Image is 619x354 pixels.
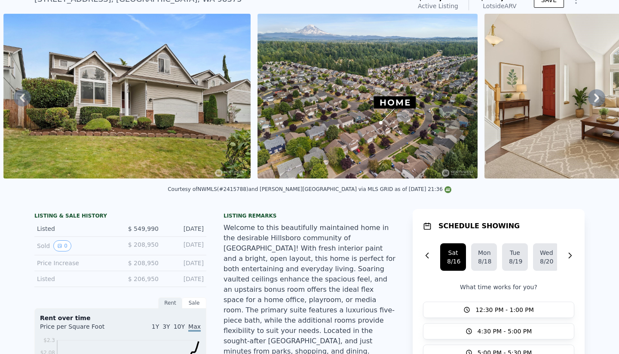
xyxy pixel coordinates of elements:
[43,337,55,343] tspan: $2.3
[540,248,552,257] div: Wed
[165,240,204,251] div: [DATE]
[37,259,113,267] div: Price Increase
[479,2,520,10] div: Lotside ARV
[447,257,459,266] div: 8/16
[53,240,71,251] button: View historical data
[37,275,113,283] div: Listed
[423,283,574,291] p: What time works for you?
[165,275,204,283] div: [DATE]
[418,3,458,9] span: Active Listing
[478,257,490,266] div: 8/18
[188,323,201,332] span: Max
[128,225,159,232] span: $ 549,990
[478,248,490,257] div: Mon
[37,224,113,233] div: Listed
[174,323,185,330] span: 10Y
[37,240,113,251] div: Sold
[3,14,251,179] img: Sale: 167330988 Parcel: 100774007
[471,243,497,271] button: Mon8/18
[478,327,532,336] span: 4:30 PM - 5:00 PM
[128,241,159,248] span: $ 208,950
[182,297,206,309] div: Sale
[447,248,459,257] div: Sat
[40,322,120,336] div: Price per Square Foot
[165,224,204,233] div: [DATE]
[540,257,552,266] div: 8/20
[423,302,574,318] button: 12:30 PM - 1:00 PM
[440,243,466,271] button: Sat8/16
[34,212,206,221] div: LISTING & SALE HISTORY
[165,259,204,267] div: [DATE]
[533,243,559,271] button: Wed8/20
[509,257,521,266] div: 8/19
[162,323,170,330] span: 3Y
[224,212,395,219] div: Listing remarks
[444,186,451,193] img: NWMLS Logo
[509,248,521,257] div: Tue
[438,221,520,231] h1: SCHEDULE SHOWING
[257,14,478,179] img: Sale: 167330988 Parcel: 100774007
[128,260,159,266] span: $ 208,950
[475,306,534,314] span: 12:30 PM - 1:00 PM
[423,323,574,339] button: 4:30 PM - 5:00 PM
[40,314,201,322] div: Rent over time
[168,186,451,192] div: Courtesy of NWMLS (#2415788) and [PERSON_NAME][GEOGRAPHIC_DATA] via MLS GRID as of [DATE] 21:36
[152,323,159,330] span: 1Y
[502,243,528,271] button: Tue8/19
[128,275,159,282] span: $ 206,950
[158,297,182,309] div: Rent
